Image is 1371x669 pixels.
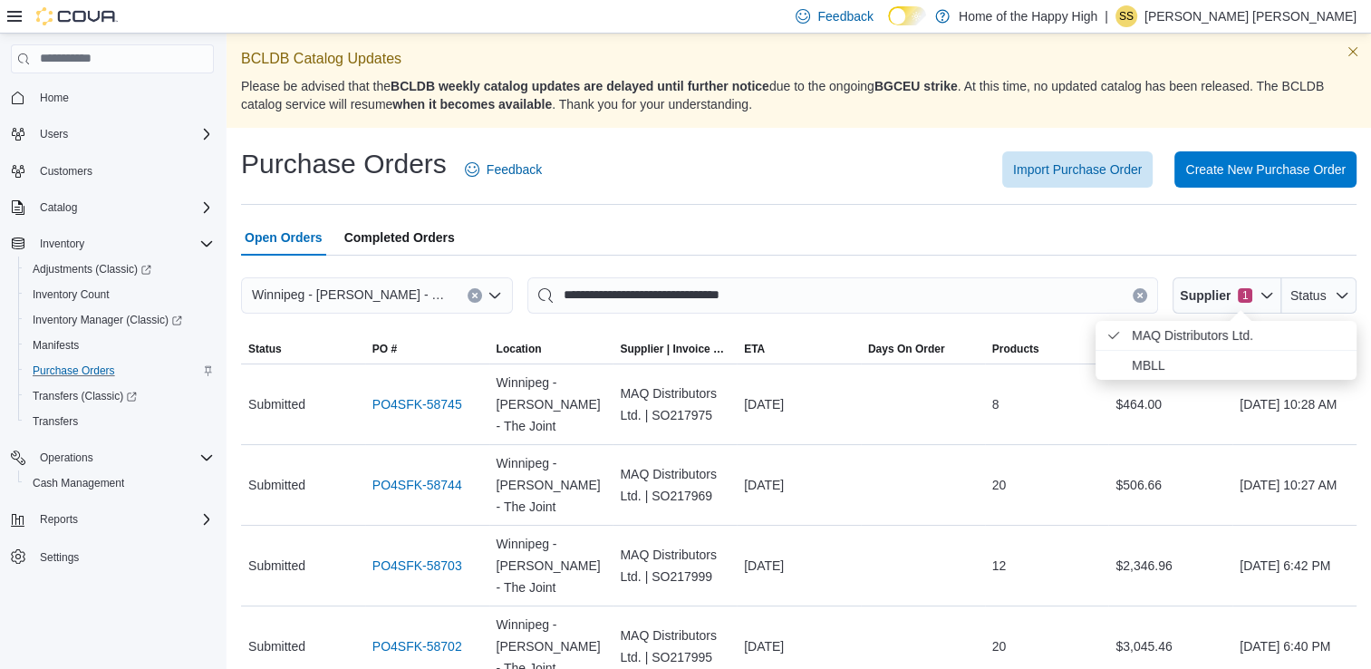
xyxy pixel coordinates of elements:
[40,550,79,565] span: Settings
[985,334,1109,364] button: Products
[33,547,86,568] a: Settings
[33,262,151,276] span: Adjustments (Classic)
[33,86,214,109] span: Home
[1232,628,1357,664] div: [DATE] 6:40 PM
[737,386,861,422] div: [DATE]
[372,393,462,415] a: PO4SFK-58745
[1232,548,1357,584] div: [DATE] 6:42 PM
[1180,286,1231,305] span: Supplier
[33,287,110,302] span: Inventory Count
[241,334,365,364] button: Status
[241,77,1357,113] p: Please be advised that the due to the ongoing . At this time, no updated catalog has been release...
[1185,160,1346,179] span: Create New Purchase Order
[613,334,737,364] button: Supplier | Invoice Number
[25,360,122,382] a: Purchase Orders
[4,543,221,569] button: Settings
[1119,5,1134,27] span: SS
[18,383,221,409] a: Transfers (Classic)
[1108,628,1232,664] div: $3,045.46
[392,97,552,111] strong: when it becomes available
[33,509,214,530] span: Reports
[372,342,397,356] span: PO #
[33,87,76,109] a: Home
[1105,5,1108,27] p: |
[487,160,542,179] span: Feedback
[25,472,214,494] span: Cash Management
[817,7,873,25] span: Feedback
[888,25,889,26] span: Dark Mode
[868,342,945,356] span: Days On Order
[497,533,606,598] span: Winnipeg - [PERSON_NAME] - The Joint
[25,385,144,407] a: Transfers (Classic)
[888,6,926,25] input: Dark Mode
[4,445,221,470] button: Operations
[248,342,282,356] span: Status
[458,151,549,188] a: Feedback
[25,360,214,382] span: Purchase Orders
[245,219,323,256] span: Open Orders
[18,307,221,333] a: Inventory Manager (Classic)
[1002,151,1153,188] button: Import Purchase Order
[1342,41,1364,63] button: Dismiss this callout
[1108,467,1232,503] div: $506.66
[1108,386,1232,422] div: $464.00
[1013,160,1142,179] span: Import Purchase Order
[1096,321,1357,380] ul: Supplier
[497,342,542,356] div: Location
[1132,354,1346,376] span: MBLL
[36,7,118,25] img: Cova
[620,342,729,356] span: Supplier | Invoice Number
[25,334,214,356] span: Manifests
[613,375,737,433] div: MAQ Distributors Ltd. | SO217975
[25,258,214,280] span: Adjustments (Classic)
[33,545,214,567] span: Settings
[18,358,221,383] button: Purchase Orders
[241,146,447,182] h1: Purchase Orders
[25,258,159,280] a: Adjustments (Classic)
[874,79,958,93] strong: BGCEU strike
[1108,548,1232,584] div: $2,346.96
[25,385,214,407] span: Transfers (Classic)
[33,509,85,530] button: Reports
[1238,288,1252,303] span: 1 active filters
[33,338,79,353] span: Manifests
[33,233,92,255] button: Inventory
[18,409,221,434] button: Transfers
[613,456,737,514] div: MAQ Distributors Ltd. | SO217969
[33,447,214,469] span: Operations
[992,342,1039,356] span: Products
[1290,288,1327,303] span: Status
[488,288,502,303] button: Open list of options
[737,334,861,364] button: ETA
[4,121,221,147] button: Users
[737,548,861,584] div: [DATE]
[344,219,455,256] span: Completed Orders
[40,91,69,105] span: Home
[497,372,606,437] span: Winnipeg - [PERSON_NAME] - The Joint
[40,512,78,527] span: Reports
[25,411,85,432] a: Transfers
[737,467,861,503] div: [DATE]
[33,197,214,218] span: Catalog
[1096,321,1357,351] li: MAQ Distributors Ltd.
[33,160,100,182] a: Customers
[248,474,305,496] span: Submitted
[40,127,68,141] span: Users
[248,555,305,577] span: Submitted
[1144,5,1357,27] p: [PERSON_NAME] [PERSON_NAME]
[25,472,131,494] a: Cash Management
[959,5,1097,27] p: Home of the Happy High
[1115,5,1137,27] div: Shivani Shivani
[1281,277,1357,314] button: Status
[252,284,449,305] span: Winnipeg - [PERSON_NAME] - The Joint
[33,233,214,255] span: Inventory
[25,309,189,331] a: Inventory Manager (Classic)
[18,282,221,307] button: Inventory Count
[33,197,84,218] button: Catalog
[33,123,75,145] button: Users
[40,451,93,465] span: Operations
[1096,351,1357,380] li: MBLL
[18,257,221,282] a: Adjustments (Classic)
[25,309,214,331] span: Inventory Manager (Classic)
